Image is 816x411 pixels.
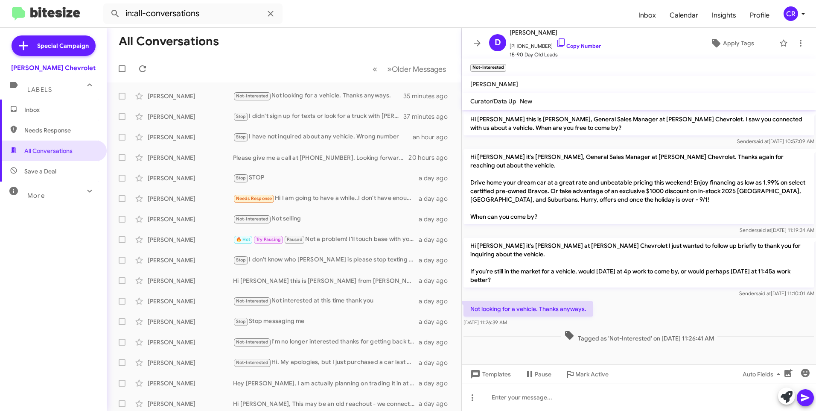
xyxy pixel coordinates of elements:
[743,367,784,382] span: Auto Fields
[236,319,246,324] span: Stop
[470,97,516,105] span: Curator/Data Up
[236,216,269,222] span: Not-Interested
[470,80,518,88] span: [PERSON_NAME]
[148,92,233,100] div: [PERSON_NAME]
[419,379,455,388] div: a day ago
[403,92,455,100] div: 35 minutes ago
[535,367,551,382] span: Pause
[510,50,601,59] span: 15-90 Day Old Leads
[24,167,56,176] span: Save a Deal
[408,153,455,162] div: 20 hours ago
[463,238,814,288] p: Hi [PERSON_NAME] it's [PERSON_NAME] at [PERSON_NAME] Chevrolet I just wanted to follow up briefly...
[233,399,419,408] div: Hi [PERSON_NAME], This may be an old reachout - we connected in the fall of 2022 and purchased a ...
[103,3,283,24] input: Search
[233,91,403,101] div: Not looking for a vehicle. Thanks anyways.
[148,235,233,244] div: [PERSON_NAME]
[256,237,281,242] span: Try Pausing
[148,317,233,326] div: [PERSON_NAME]
[558,367,615,382] button: Mark Active
[382,60,451,78] button: Next
[419,317,455,326] div: a day ago
[737,138,814,144] span: Sender [DATE] 10:57:09 AM
[463,319,507,326] span: [DATE] 11:26:39 AM
[24,147,73,155] span: All Conversations
[148,256,233,264] div: [PERSON_NAME]
[236,134,246,140] span: Stop
[233,194,419,203] div: Hi I am going to have a while..I don't have enough equity in my Nissan Rogue..I have only had it ...
[11,64,96,72] div: [PERSON_NAME] Chevrolet
[148,153,233,162] div: [PERSON_NAME]
[462,367,518,382] button: Templates
[756,290,771,297] span: said at
[233,235,419,244] div: Not a problem! I'll touch base with you the 16th!
[705,3,743,28] a: Insights
[236,237,251,242] span: 🔥 Hot
[739,290,814,297] span: Sender [DATE] 11:10:01 AM
[236,339,269,345] span: Not-Interested
[368,60,451,78] nav: Page navigation example
[419,194,455,203] div: a day ago
[419,256,455,264] div: a day ago
[776,6,807,21] button: CR
[236,175,246,181] span: Stop
[495,36,501,50] span: D
[233,276,419,285] div: Hi [PERSON_NAME] this is [PERSON_NAME] from [PERSON_NAME] in [GEOGRAPHIC_DATA], This is my cell n...
[119,35,219,48] h1: All Conversations
[233,173,419,183] div: STOP
[233,153,408,162] div: Please give me a call at [PHONE_NUMBER]. Looking forward in hearing from you.
[470,64,506,72] small: Not-Interested
[287,237,303,242] span: Paused
[743,3,776,28] a: Profile
[236,257,246,263] span: Stop
[148,276,233,285] div: [PERSON_NAME]
[510,38,601,50] span: [PHONE_NUMBER]
[756,227,771,233] span: said at
[27,192,45,200] span: More
[233,337,419,347] div: I'm no longer interested thanks for getting back though
[518,367,558,382] button: Pause
[419,235,455,244] div: a day ago
[236,298,269,304] span: Not-Interested
[510,27,601,38] span: [PERSON_NAME]
[632,3,663,28] a: Inbox
[663,3,705,28] span: Calendar
[148,399,233,408] div: [PERSON_NAME]
[561,330,717,343] span: Tagged as 'Not-Interested' on [DATE] 11:26:41 AM
[24,126,97,135] span: Needs Response
[419,338,455,346] div: a day ago
[784,6,798,21] div: CR
[233,358,419,367] div: Hi. My apologies, but I just purchased a car last year from your dealership and I'm not looking f...
[236,360,269,365] span: Not-Interested
[736,367,790,382] button: Auto Fields
[373,64,377,74] span: «
[236,196,272,201] span: Needs Response
[463,112,814,135] p: Hi [PERSON_NAME] this is [PERSON_NAME], General Sales Manager at [PERSON_NAME] Chevrolet. I saw y...
[392,65,446,74] span: Older Messages
[367,60,382,78] button: Previous
[754,138,769,144] span: said at
[413,133,455,141] div: an hour ago
[148,358,233,367] div: [PERSON_NAME]
[233,255,419,265] div: I don't know who [PERSON_NAME] is please stop texting me !!!!
[37,41,89,50] span: Special Campaign
[387,64,392,74] span: »
[723,35,754,51] span: Apply Tags
[148,133,233,141] div: [PERSON_NAME]
[520,97,532,105] span: New
[236,93,269,99] span: Not-Interested
[233,296,419,306] div: Not interested at this time thank you
[419,276,455,285] div: a day ago
[24,106,97,114] span: Inbox
[233,317,419,326] div: Stop messaging me
[463,149,814,224] p: Hi [PERSON_NAME] it's [PERSON_NAME], General Sales Manager at [PERSON_NAME] Chevrolet. Thanks aga...
[403,112,455,121] div: 37 minutes ago
[419,297,455,305] div: a day ago
[148,297,233,305] div: [PERSON_NAME]
[148,215,233,223] div: [PERSON_NAME]
[575,367,609,382] span: Mark Active
[148,379,233,388] div: [PERSON_NAME]
[419,215,455,223] div: a day ago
